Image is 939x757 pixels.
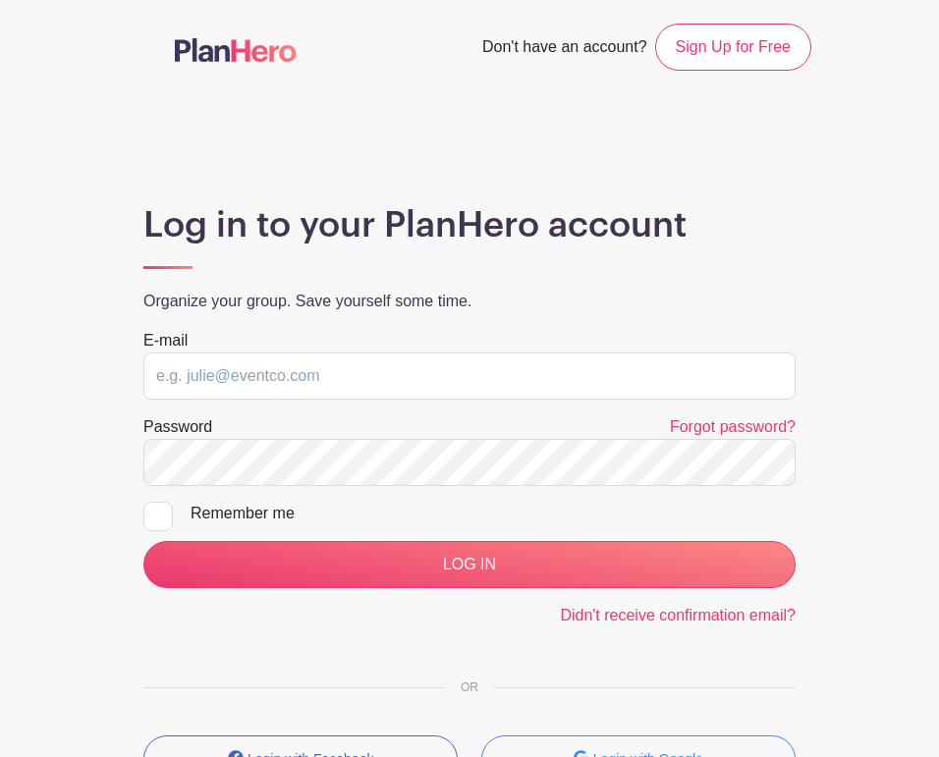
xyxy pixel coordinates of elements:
img: logo-507f7623f17ff9eddc593b1ce0a138ce2505c220e1c5a4e2b4648c50719b7d32.svg [175,38,297,62]
label: E-mail [143,329,188,352]
input: e.g. julie@eventco.com [143,352,796,400]
a: Didn't receive confirmation email? [560,607,796,623]
div: Remember me [191,502,796,525]
p: Organize your group. Save yourself some time. [143,290,796,313]
span: OR [445,680,494,694]
span: Don't have an account? [482,27,647,71]
input: LOG IN [143,541,796,588]
a: Sign Up for Free [655,24,811,71]
a: Forgot password? [670,418,796,435]
h1: Log in to your PlanHero account [143,204,796,247]
label: Password [143,415,212,439]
